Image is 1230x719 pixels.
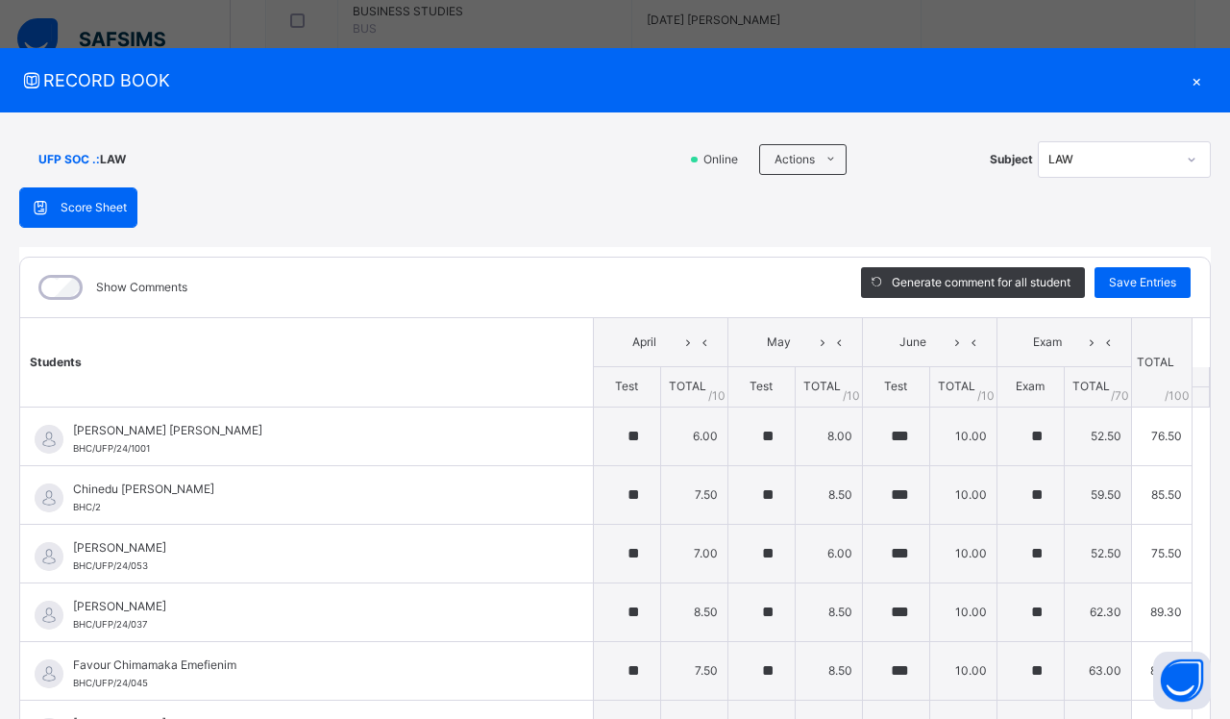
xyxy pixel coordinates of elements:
[1064,524,1131,583] td: 52.50
[701,151,750,168] span: Online
[795,524,862,583] td: 6.00
[35,483,63,512] img: default.svg
[1131,641,1192,700] td: 89.00
[1131,318,1192,408] th: TOTAL
[929,407,996,465] td: 10.00
[1131,465,1192,524] td: 85.50
[929,465,996,524] td: 10.00
[929,641,996,700] td: 10.00
[929,524,996,583] td: 10.00
[73,619,147,630] span: BHC/UFP/24/037
[73,657,550,674] span: Favour Chimamaka Emefienim
[96,279,187,296] label: Show Comments
[1131,407,1192,465] td: 76.50
[750,379,773,393] span: Test
[1165,387,1190,405] span: /100
[73,481,550,498] span: Chinedu [PERSON_NAME]
[843,387,860,405] span: / 10
[1064,641,1131,700] td: 63.00
[100,151,126,168] span: LAW
[660,407,727,465] td: 6.00
[977,387,995,405] span: / 10
[938,379,975,393] span: TOTAL
[892,274,1070,291] span: Generate comment for all student
[1153,652,1211,709] button: Open asap
[795,583,862,641] td: 8.50
[1131,583,1192,641] td: 89.30
[884,379,907,393] span: Test
[877,334,949,351] span: June
[38,151,100,168] span: UFP SOC . :
[1111,387,1129,405] span: / 70
[73,502,101,512] span: BHC/2
[615,379,638,393] span: Test
[669,379,706,393] span: TOTAL
[795,465,862,524] td: 8.50
[660,641,727,700] td: 7.50
[73,539,550,557] span: [PERSON_NAME]
[73,560,148,571] span: BHC/UFP/24/053
[1064,583,1131,641] td: 62.30
[73,443,150,454] span: BHC/UFP/24/1001
[1072,379,1110,393] span: TOTAL
[19,67,1182,93] span: RECORD BOOK
[30,355,82,369] span: Students
[1109,274,1176,291] span: Save Entries
[708,387,726,405] span: / 10
[1064,465,1131,524] td: 59.50
[1182,67,1211,93] div: ×
[775,151,815,168] span: Actions
[35,542,63,571] img: default.svg
[803,379,841,393] span: TOTAL
[1064,407,1131,465] td: 52.50
[73,598,550,615] span: [PERSON_NAME]
[1131,524,1192,583] td: 75.50
[608,334,680,351] span: April
[1012,334,1084,351] span: Exam
[660,524,727,583] td: 7.00
[73,678,148,688] span: BHC/UFP/24/045
[1048,151,1175,168] div: LAW
[35,659,63,688] img: default.svg
[795,641,862,700] td: 8.50
[660,583,727,641] td: 8.50
[660,465,727,524] td: 7.50
[61,199,127,216] span: Score Sheet
[35,425,63,454] img: default.svg
[929,583,996,641] td: 10.00
[73,422,550,439] span: [PERSON_NAME] [PERSON_NAME]
[35,601,63,630] img: default.svg
[795,407,862,465] td: 8.00
[743,334,815,351] span: May
[990,151,1033,168] span: Subject
[1016,379,1045,393] span: Exam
